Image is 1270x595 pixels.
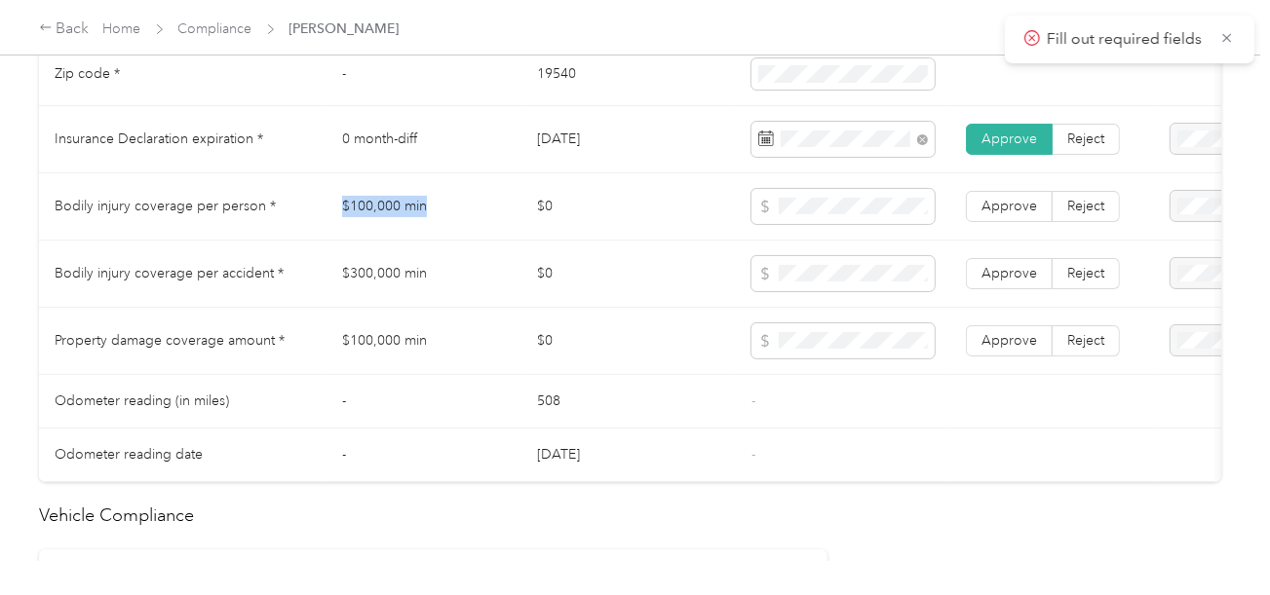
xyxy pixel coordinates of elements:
[1067,198,1104,214] span: Reject
[39,18,90,41] div: Back
[327,241,521,308] td: $300,000 min
[55,130,263,147] span: Insurance Declaration expiration *
[39,241,327,308] td: Bodily injury coverage per accident *
[39,375,327,428] td: Odometer reading (in miles)
[521,106,736,173] td: [DATE]
[178,20,252,37] a: Compliance
[1067,265,1104,281] span: Reject
[55,332,285,349] span: Property damage coverage amount *
[1047,27,1207,52] p: Fill out required fields
[751,392,755,409] span: -
[55,446,203,463] span: Odometer reading date
[327,173,521,241] td: $100,000 min
[327,308,521,375] td: $100,000 min
[39,173,327,241] td: Bodily injury coverage per person *
[981,265,1037,281] span: Approve
[39,106,327,173] td: Insurance Declaration expiration *
[327,43,521,106] td: -
[39,308,327,375] td: Property damage coverage amount *
[289,19,400,39] span: [PERSON_NAME]
[103,20,141,37] a: Home
[521,43,736,106] td: 19540
[327,428,521,482] td: -
[39,428,327,482] td: Odometer reading date
[327,106,521,173] td: 0 month-diff
[521,173,736,241] td: $0
[39,502,1221,529] h2: Vehicle Compliance
[981,332,1037,349] span: Approve
[55,392,229,409] span: Odometer reading (in miles)
[1067,332,1104,349] span: Reject
[39,43,327,106] td: Zip code *
[981,130,1037,147] span: Approve
[981,198,1037,214] span: Approve
[55,198,276,214] span: Bodily injury coverage per person *
[1067,130,1104,147] span: Reject
[55,65,120,82] span: Zip code *
[521,428,736,482] td: [DATE]
[521,308,736,375] td: $0
[55,265,284,281] span: Bodily injury coverage per accident *
[521,241,736,308] td: $0
[1161,486,1270,595] iframe: Everlance-gr Chat Button Frame
[521,375,736,428] td: 508
[327,375,521,428] td: -
[751,446,755,463] span: -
